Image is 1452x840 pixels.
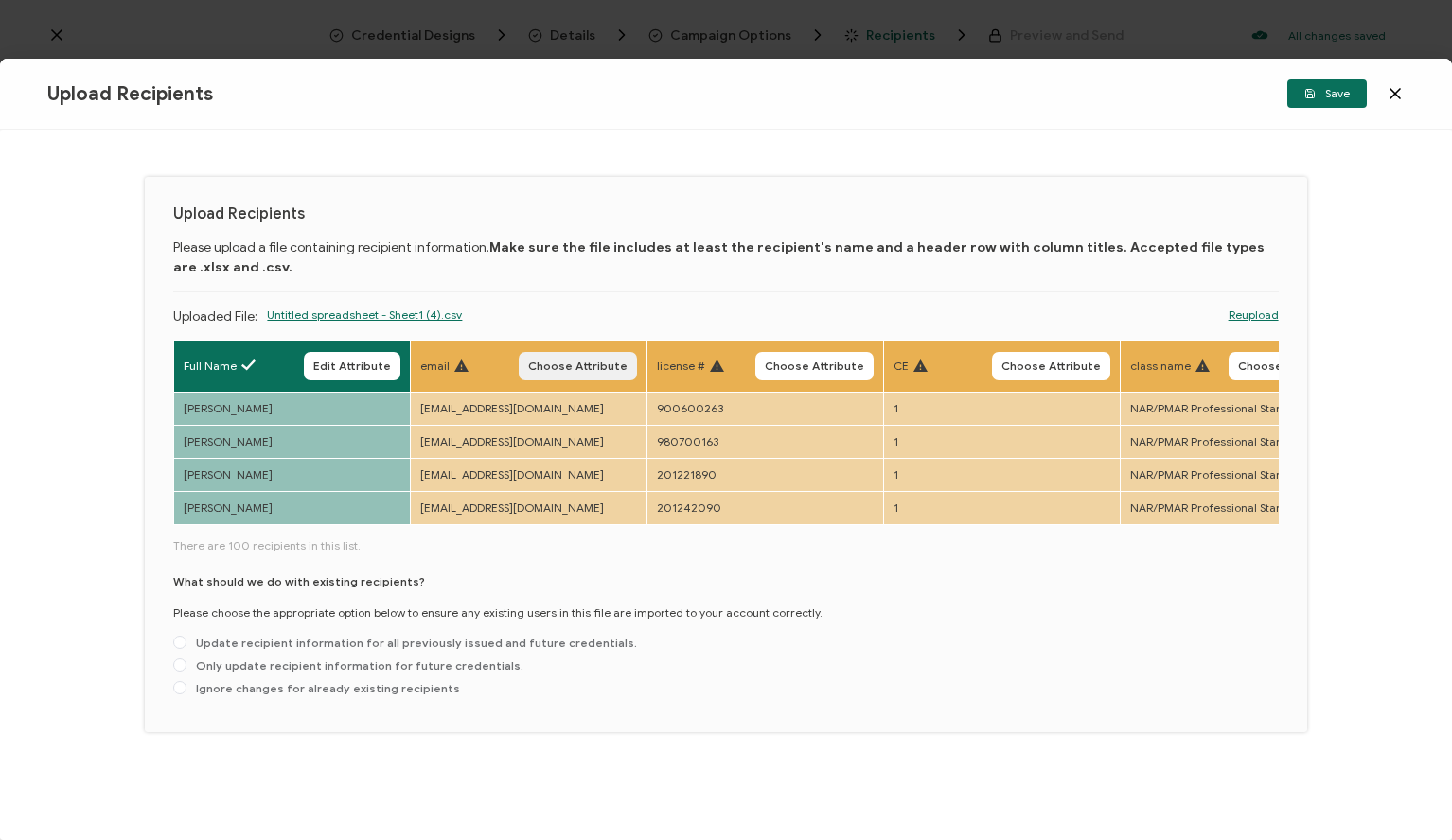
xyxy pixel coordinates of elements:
[186,681,460,695] span: Ignore changes for already existing recipients
[1001,360,1101,372] span: Choose Attribute
[528,360,628,372] span: Choose Attribute
[1304,88,1350,99] span: Save
[894,358,909,375] span: CE
[1130,358,1191,375] span: class name
[173,604,823,621] p: Please choose the appropriate option below to ensure any existing users in this file are imported...
[420,358,450,375] span: email
[313,360,391,372] span: Edit Attribute
[992,352,1110,380] button: Choose Attribute
[174,492,411,525] td: [PERSON_NAME]
[186,636,637,650] span: Update recipient information for all previously issued and future credentials.
[1287,79,1367,108] button: Save
[411,492,647,525] td: [EMAIL_ADDRESS][DOMAIN_NAME]
[173,306,257,330] p: Uploaded File:
[304,352,400,380] button: Edit Attribute
[1229,352,1347,380] button: Choose Attribute
[647,393,884,426] td: 900600263
[267,306,462,354] span: Untitled spreadsheet - Sheet1 (4).csv
[174,459,411,492] td: [PERSON_NAME]
[647,426,884,459] td: 980700163
[173,573,425,590] p: What should we do with existing recipients?
[1121,459,1357,492] td: NAR/PMAR Professional Standards
[755,352,874,380] button: Choose Attribute
[1121,426,1357,459] td: NAR/PMAR Professional Standards
[765,360,864,372] span: Choose Attribute
[174,426,411,459] td: [PERSON_NAME]
[1357,749,1452,840] iframe: Chat Widget
[173,239,1265,275] b: Make sure the file includes at least the recipient's name and a header row with column titles. Ac...
[173,205,1278,223] h1: Upload Recipients
[47,82,213,106] span: Upload Recipients
[519,352,637,380] button: Choose Attribute
[411,459,647,492] td: [EMAIL_ADDRESS][DOMAIN_NAME]
[884,426,1121,459] td: 1
[884,393,1121,426] td: 1
[884,459,1121,492] td: 1
[174,393,411,426] td: [PERSON_NAME]
[647,492,884,525] td: 201242090
[173,237,1278,277] p: Please upload a file containing recipient information.
[1229,306,1279,324] a: Reupload
[411,393,647,426] td: [EMAIL_ADDRESS][DOMAIN_NAME]
[186,658,523,673] span: Only update recipient information for future credentials.
[411,426,647,459] td: [EMAIL_ADDRESS][DOMAIN_NAME]
[184,358,237,375] span: Full Name
[884,492,1121,525] td: 1
[647,459,884,492] td: 201221890
[1238,360,1337,372] span: Choose Attribute
[1121,492,1357,525] td: NAR/PMAR Professional Standards
[173,537,1278,554] span: There are 100 recipients in this list.
[657,358,705,375] span: license #
[1121,393,1357,426] td: NAR/PMAR Professional Standards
